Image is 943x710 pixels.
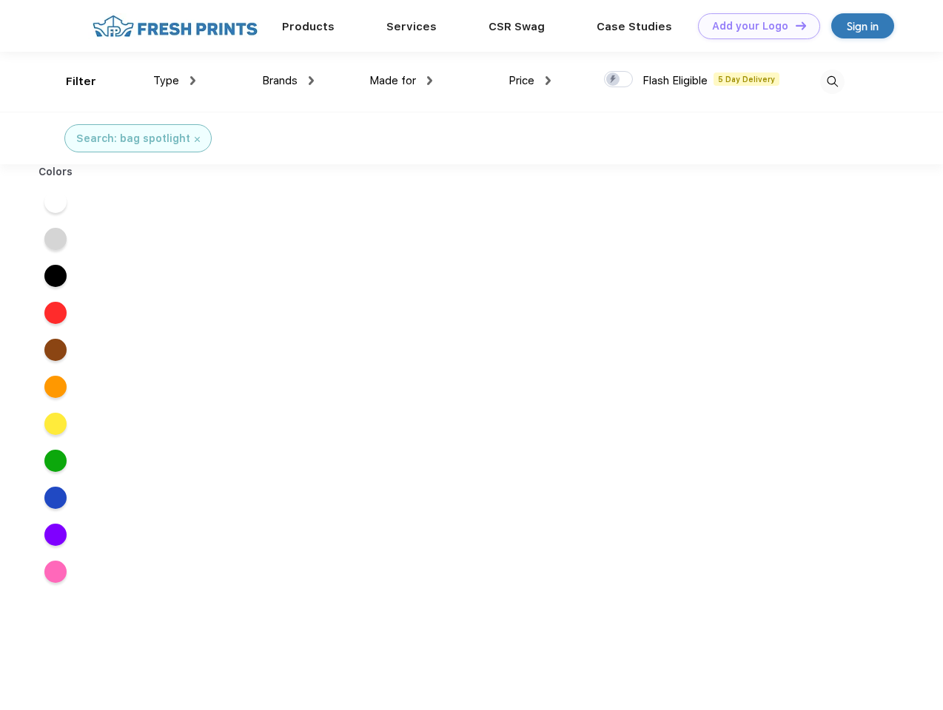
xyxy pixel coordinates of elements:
[642,74,708,87] span: Flash Eligible
[262,74,298,87] span: Brands
[427,76,432,85] img: dropdown.png
[369,74,416,87] span: Made for
[195,137,200,142] img: filter_cancel.svg
[796,21,806,30] img: DT
[847,18,879,35] div: Sign in
[66,73,96,90] div: Filter
[546,76,551,85] img: dropdown.png
[820,70,845,94] img: desktop_search.svg
[76,131,190,146] div: Search: bag spotlight
[88,13,262,39] img: fo%20logo%202.webp
[309,76,314,85] img: dropdown.png
[831,13,894,38] a: Sign in
[712,20,788,33] div: Add your Logo
[190,76,195,85] img: dropdown.png
[27,164,84,180] div: Colors
[153,74,179,87] span: Type
[282,20,335,33] a: Products
[509,74,534,87] span: Price
[714,72,779,86] span: 5 Day Delivery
